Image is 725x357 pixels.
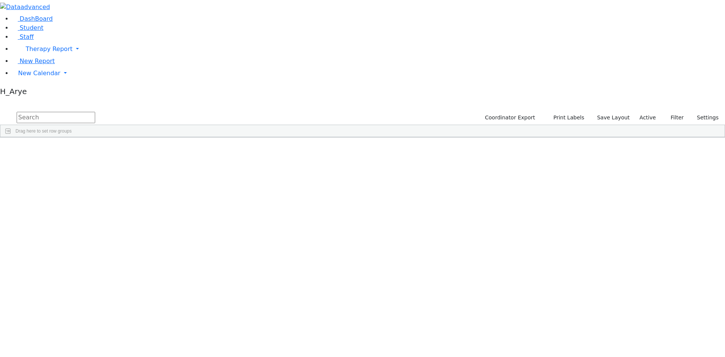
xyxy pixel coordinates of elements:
input: Search [17,112,95,123]
span: New Calendar [18,70,60,77]
button: Print Labels [545,112,588,124]
span: Therapy Report [26,45,72,53]
a: New Calendar [12,66,725,81]
span: Student [20,24,43,31]
label: Active [636,112,659,124]
button: Settings [687,112,722,124]
a: Therapy Report [12,42,725,57]
span: Staff [20,33,34,40]
span: Drag here to set row groups [15,128,72,134]
button: Filter [661,112,687,124]
a: Staff [12,33,34,40]
button: Coordinator Export [480,112,538,124]
a: New Report [12,57,55,65]
span: New Report [20,57,55,65]
a: DashBoard [12,15,53,22]
button: Save Layout [594,112,633,124]
a: Student [12,24,43,31]
span: DashBoard [20,15,53,22]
